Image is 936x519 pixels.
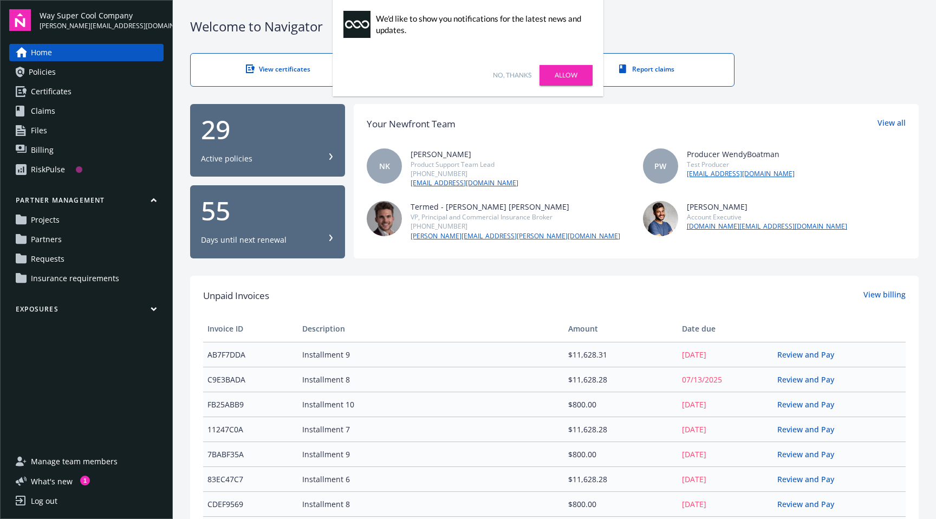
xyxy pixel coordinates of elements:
[564,342,678,367] td: $11,628.31
[411,169,518,178] div: [PHONE_NUMBER]
[9,270,164,287] a: Insurance requirements
[201,153,252,164] div: Active policies
[9,44,164,61] a: Home
[201,116,334,142] div: 29
[302,399,560,410] span: Installment 10
[31,231,62,248] span: Partners
[539,65,593,86] a: Allow
[31,211,60,229] span: Projects
[493,70,531,80] a: No, thanks
[877,117,906,131] a: View all
[411,160,518,169] div: Product Support Team Lead
[203,289,269,303] span: Unpaid Invoices
[302,374,560,385] span: Installment 8
[687,201,847,212] div: [PERSON_NAME]
[212,64,343,74] div: View certificates
[559,53,734,87] a: Report claims
[9,476,90,487] button: What's new1
[203,442,298,466] td: 7BABF35A
[302,498,560,510] span: Installment 8
[31,44,52,61] span: Home
[31,476,73,487] span: What ' s new
[9,231,164,248] a: Partners
[31,102,55,120] span: Claims
[564,491,678,516] td: $800.00
[201,198,334,224] div: 55
[298,316,564,342] th: Description
[379,160,390,172] span: NK
[190,104,345,177] button: 29Active policies
[9,141,164,159] a: Billing
[203,342,298,367] td: AB7F7DDA
[643,201,678,236] img: photo
[203,367,298,392] td: C9E3BADA
[367,117,456,131] div: Your Newfront Team
[376,13,587,36] div: We'd like to show you notifications for the latest news and updates.
[9,63,164,81] a: Policies
[411,148,518,160] div: [PERSON_NAME]
[863,289,906,303] a: View billing
[687,148,795,160] div: Producer WendyBoatman
[564,392,678,417] td: $800.00
[40,21,164,31] span: [PERSON_NAME][EMAIL_ADDRESS][DOMAIN_NAME]
[678,491,772,516] td: [DATE]
[190,185,345,258] button: 55Days until next renewal
[31,492,57,510] div: Log out
[203,392,298,417] td: FB25ABB9
[40,9,164,31] button: Way Super Cool Company[PERSON_NAME][EMAIL_ADDRESS][DOMAIN_NAME]
[9,250,164,268] a: Requests
[687,160,795,169] div: Test Producer
[678,466,772,491] td: [DATE]
[687,169,795,179] a: [EMAIL_ADDRESS][DOMAIN_NAME]
[9,304,164,318] button: Exposures
[40,10,164,21] span: Way Super Cool Company
[777,474,843,484] a: Review and Pay
[411,201,620,212] div: Termed - [PERSON_NAME] [PERSON_NAME]
[302,449,560,460] span: Installment 9
[9,102,164,120] a: Claims
[31,83,71,100] span: Certificates
[411,212,620,222] div: VP, Principal and Commercial Insurance Broker
[190,53,366,87] a: View certificates
[367,201,402,236] img: photo
[190,17,919,36] div: Welcome to Navigator
[29,63,56,81] span: Policies
[31,122,47,139] span: Files
[302,349,560,360] span: Installment 9
[777,349,843,360] a: Review and Pay
[9,161,164,178] a: RiskPulse
[687,222,847,231] a: [DOMAIN_NAME][EMAIL_ADDRESS][DOMAIN_NAME]
[80,476,90,485] div: 1
[777,399,843,410] a: Review and Pay
[203,417,298,442] td: 11247C0A
[31,453,118,470] span: Manage team members
[411,178,518,188] a: [EMAIL_ADDRESS][DOMAIN_NAME]
[678,316,772,342] th: Date due
[302,424,560,435] span: Installment 7
[411,222,620,231] div: [PHONE_NUMBER]
[203,466,298,491] td: 83EC47C7
[678,392,772,417] td: [DATE]
[678,442,772,466] td: [DATE]
[411,231,620,241] a: [PERSON_NAME][EMAIL_ADDRESS][PERSON_NAME][DOMAIN_NAME]
[31,270,119,287] span: Insurance requirements
[687,212,847,222] div: Account Executive
[777,449,843,459] a: Review and Pay
[31,250,64,268] span: Requests
[777,424,843,434] a: Review and Pay
[678,367,772,392] td: 07/13/2025
[201,235,287,245] div: Days until next renewal
[777,374,843,385] a: Review and Pay
[302,473,560,485] span: Installment 6
[564,316,678,342] th: Amount
[654,160,666,172] span: PW
[564,417,678,442] td: $11,628.28
[203,316,298,342] th: Invoice ID
[9,9,31,31] img: navigator-logo.svg
[9,211,164,229] a: Projects
[203,491,298,516] td: CDEF9569
[564,367,678,392] td: $11,628.28
[564,442,678,466] td: $800.00
[777,499,843,509] a: Review and Pay
[564,466,678,491] td: $11,628.28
